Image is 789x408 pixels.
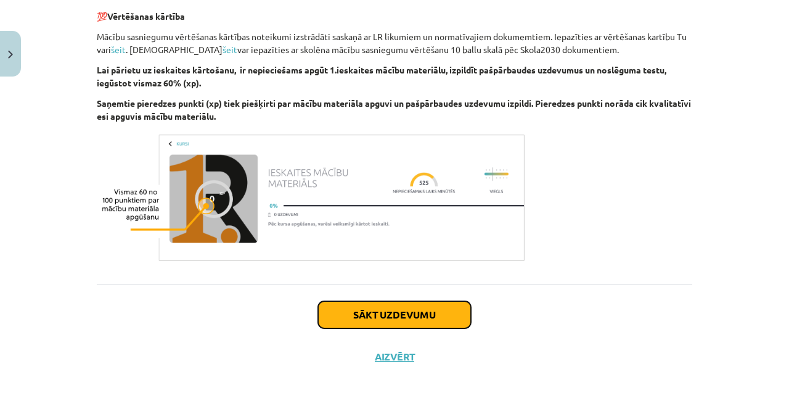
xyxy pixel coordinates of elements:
img: icon-close-lesson-0947bae3869378f0d4975bcd49f059093ad1ed9edebbc8119c70593378902aed.svg [8,51,13,59]
button: Aizvērt [371,351,418,363]
a: šeit [111,44,126,55]
b: Saņemtie pieredzes punkti (xp) tiek piešķirti par mācību materiāla apguvi un pašpārbaudes uzdevum... [97,98,691,122]
b: Vērtēšanas kārtība [107,10,185,22]
a: šeit [223,44,237,55]
button: Sākt uzdevumu [318,301,471,328]
b: Lai pārietu uz ieskaites kārtošanu, ir nepieciešams apgūt 1.ieskaites mācību materiālu, izpildīt ... [97,64,666,88]
p: Mācību sasniegumu vērtēšanas kārtības noteikumi izstrādāti saskaņā ar LR likumiem un normatīvajie... [97,30,692,56]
